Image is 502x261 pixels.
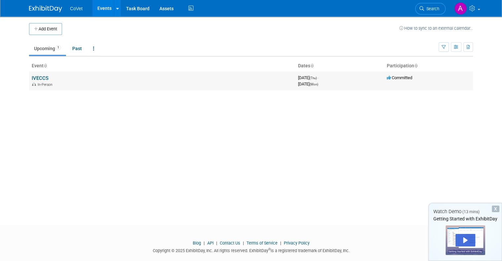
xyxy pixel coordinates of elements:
span: [DATE] [298,82,318,86]
span: (Thu) [310,76,317,80]
a: How to sync to an external calendar... [399,26,473,31]
span: | [241,241,246,245]
img: ExhibitDay [29,6,62,12]
th: Dates [295,60,384,72]
a: IVECCS [32,75,49,81]
span: - [318,75,319,80]
span: | [279,241,283,245]
th: Event [29,60,295,72]
span: CoVet [70,6,83,11]
span: (Mon) [310,82,318,86]
a: Sort by Event Name [44,63,47,68]
img: In-Person Event [32,82,36,86]
div: Getting Started with ExhibitDay [429,215,502,222]
a: Sort by Participation Type [414,63,418,68]
a: Upcoming1 [29,42,66,55]
a: Privacy Policy [284,241,310,245]
a: Search [415,3,446,15]
div: Dismiss [492,206,499,212]
span: | [202,241,206,245]
span: [DATE] [298,75,319,80]
th: Participation [384,60,473,72]
a: Terms of Service [247,241,278,245]
span: 1 [55,45,61,50]
span: In-Person [38,82,54,87]
a: Blog [193,241,201,245]
span: Committed [387,75,412,80]
a: Contact Us [220,241,240,245]
span: Search [424,6,439,11]
sup: ® [268,247,271,251]
a: Past [67,42,87,55]
div: Watch Demo [429,208,502,215]
a: Sort by Start Date [310,63,314,68]
div: Play [455,234,475,246]
span: (13 mins) [462,210,480,214]
a: API [207,241,214,245]
img: Alex Spackman [454,2,467,15]
span: | [215,241,219,245]
button: Add Event [29,23,62,35]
